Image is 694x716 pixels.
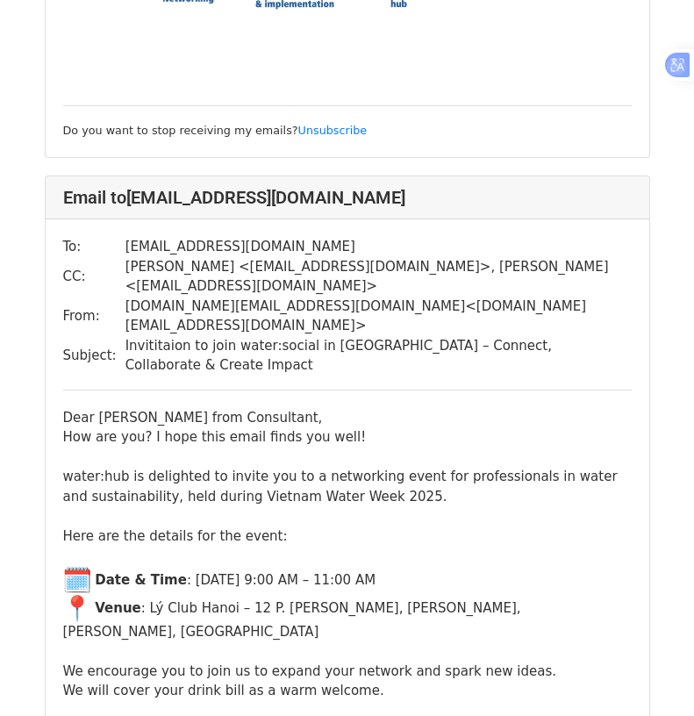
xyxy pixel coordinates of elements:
div: water:hub is delighted to invite you to a networking event for professionals in water and sustain... [63,467,632,506]
iframe: Chat Widget [606,632,694,716]
b: Date & Time [95,571,187,587]
td: From: [63,297,125,336]
div: We encourage you to join us to expand your network and spark new ideas. [63,662,632,682]
td: [DOMAIN_NAME][EMAIL_ADDRESS][DOMAIN_NAME] < [DOMAIN_NAME][EMAIL_ADDRESS][DOMAIN_NAME] > [125,297,632,336]
div: : Lý Club Hanoi – 12 P. [PERSON_NAME], [PERSON_NAME], [PERSON_NAME], [GEOGRAPHIC_DATA] [63,594,632,642]
small: Do you want to stop receiving my emails? [63,124,368,137]
td: Invititaion to join water:social in [GEOGRAPHIC_DATA] – Connect, Collaborate & Create Impact [125,336,632,376]
h4: Email to [EMAIL_ADDRESS][DOMAIN_NAME] [63,187,632,208]
td: CC: [63,257,125,297]
a: Unsubscribe [298,124,368,137]
td: To: [63,237,125,257]
div: Tiện ích trò chuyện [606,632,694,716]
img: 📍 [63,594,91,622]
div: We will cover your drink bill as a warm welcome. [63,681,632,701]
div: Here are the details for the event: [63,526,632,547]
div: : [DATE] 9:00 AM – 11:00 AM [63,566,632,594]
div: How are you? I hope this email finds you well! [63,427,632,447]
td: [EMAIL_ADDRESS][DOMAIN_NAME] [125,237,632,257]
div: Dear [PERSON_NAME] from Consultant, [63,408,632,428]
img: 🗓️ [63,566,91,594]
td: Subject: [63,336,125,376]
b: Venue [95,599,141,615]
td: [PERSON_NAME] < [EMAIL_ADDRESS][DOMAIN_NAME] >, [PERSON_NAME] < [EMAIL_ADDRESS][DOMAIN_NAME] > [125,257,632,297]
